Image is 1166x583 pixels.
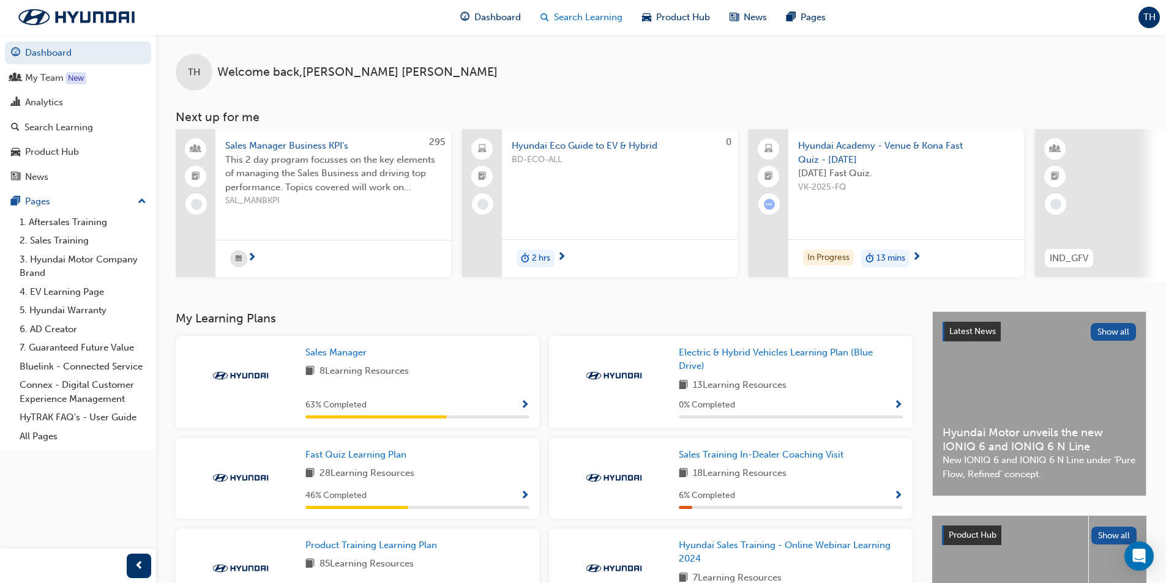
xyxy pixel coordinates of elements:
button: Pages [5,190,151,213]
span: Show Progress [520,400,529,411]
span: Show Progress [894,491,903,502]
div: In Progress [803,250,854,266]
a: 6. AD Creator [15,320,151,339]
img: Trak [580,369,648,382]
a: 2. Sales Training [15,231,151,250]
a: car-iconProduct Hub [632,5,720,30]
span: learningResourceType_INSTRUCTOR_LED-icon [1051,141,1059,157]
span: booktick-icon [478,169,487,185]
span: Sales Training In-Dealer Coaching Visit [679,449,843,460]
span: calendar-icon [236,251,242,267]
span: people-icon [11,73,20,84]
span: 13 mins [876,251,905,266]
span: Dashboard [474,10,521,24]
a: Sales Manager [305,346,372,360]
a: Search Learning [5,116,151,139]
span: up-icon [138,194,146,210]
span: people-icon [192,141,200,157]
div: Open Intercom Messenger [1124,541,1154,571]
h3: My Learning Plans [176,311,913,325]
span: laptop-icon [764,141,773,157]
span: Hyundai Sales Training - Online Webinar Learning 2024 [679,540,891,565]
span: search-icon [540,10,549,25]
span: booktick-icon [192,169,200,185]
span: guage-icon [11,48,20,59]
span: Latest News [949,326,996,336]
a: Latest NewsShow all [943,322,1136,341]
span: 8 Learning Resources [320,364,409,379]
a: All Pages [15,427,151,446]
span: learningRecordVerb_ATTEMPT-icon [764,199,775,210]
span: 0 [726,136,731,147]
span: Sales Manager Business KPI's [225,139,441,153]
a: Electric & Hybrid Vehicles Learning Plan (Blue Drive) [679,346,903,373]
img: Trak [207,369,274,382]
span: Hyundai Academy - Venue & Kona Fast Quiz - [DATE] [798,139,1014,166]
a: search-iconSearch Learning [531,5,632,30]
div: Search Learning [24,121,93,135]
span: learningRecordVerb_NONE-icon [1050,199,1061,210]
span: Electric & Hybrid Vehicles Learning Plan (Blue Drive) [679,347,873,372]
span: next-icon [557,252,566,263]
span: duration-icon [865,251,874,267]
span: 28 Learning Resources [320,466,414,481]
span: This 2 day program focusses on the key elements of managing the Sales Business and driving top pe... [225,153,441,195]
span: 13 Learning Resources [693,378,787,393]
button: Show all [1091,323,1137,341]
span: Product Hub [656,10,710,24]
a: guage-iconDashboard [450,5,531,30]
span: book-icon [679,378,688,393]
span: laptop-icon [478,141,487,157]
span: pages-icon [11,196,20,207]
a: Product HubShow all [942,525,1137,545]
span: guage-icon [460,10,469,25]
a: Product Hub [5,141,151,163]
a: Sales Training In-Dealer Coaching Visit [679,448,848,462]
span: next-icon [912,252,921,263]
span: TH [1143,10,1156,24]
a: Product Training Learning Plan [305,538,442,552]
span: Hyundai Eco Guide to EV & Hybrid [512,139,728,153]
span: 6 % Completed [679,489,735,503]
a: My Team [5,67,151,89]
span: Pages [801,10,826,24]
a: 5. Hyundai Warranty [15,301,151,320]
button: Show Progress [894,398,903,413]
span: book-icon [305,557,315,572]
img: Trak [6,4,147,30]
a: News [5,166,151,188]
span: car-icon [11,147,20,158]
button: Show Progress [894,488,903,503]
a: 0Hyundai Eco Guide to EV & HybridBD-ECO-ALLduration-icon2 hrs [462,129,738,277]
a: Analytics [5,91,151,114]
span: book-icon [679,466,688,481]
span: book-icon [305,466,315,481]
span: 18 Learning Resources [693,466,787,481]
span: 85 Learning Resources [320,557,414,572]
span: New IONIQ 6 and IONIQ 6 N Line under ‘Pure Flow, Refined’ concept. [943,453,1136,481]
span: Show Progress [520,491,529,502]
a: Connex - Digital Customer Experience Management [15,376,151,408]
span: duration-icon [521,251,529,267]
span: car-icon [642,10,651,25]
span: Hyundai Motor unveils the new IONIQ 6 and IONIQ 6 N Line [943,426,1136,453]
span: IND_GFV [1050,251,1088,266]
span: 0 % Completed [679,398,735,412]
span: Fast Quiz Learning Plan [305,449,406,460]
div: News [25,170,48,184]
span: TH [188,65,200,80]
span: Search Learning [554,10,622,24]
span: next-icon [247,253,256,264]
span: chart-icon [11,97,20,108]
span: 295 [429,136,445,147]
button: Show Progress [520,488,529,503]
div: Analytics [25,95,63,110]
a: Hyundai Academy - Venue & Kona Fast Quiz - [DATE][DATE] Fast Quiz.VK-2025-FQIn Progressduration-i... [749,129,1024,277]
div: Tooltip anchor [65,72,86,84]
span: Sales Manager [305,347,367,358]
span: booktick-icon [1051,169,1059,185]
div: Product Hub [25,145,79,159]
span: news-icon [730,10,739,25]
h3: Next up for me [156,110,1166,124]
